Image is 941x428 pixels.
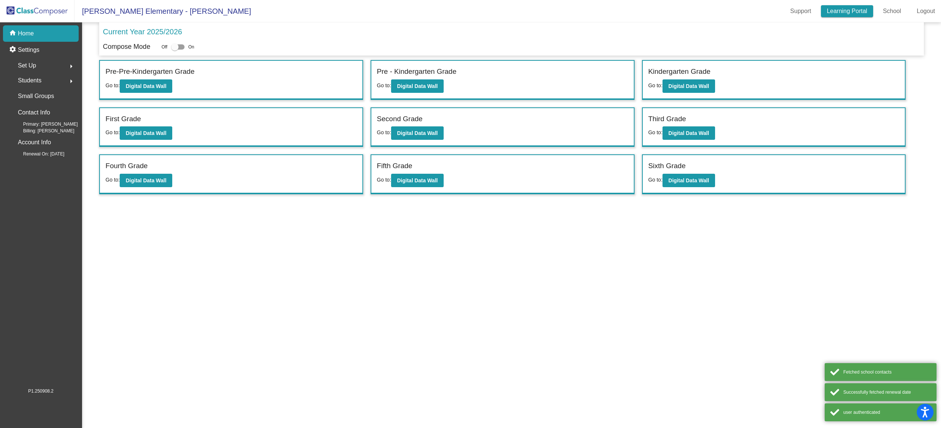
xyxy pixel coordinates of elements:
button: Digital Data Wall [391,79,444,93]
button: Digital Data Wall [120,174,172,187]
a: School [877,5,907,17]
b: Digital Data Wall [668,83,709,89]
a: Support [784,5,817,17]
span: Go to: [377,129,391,135]
div: Fetched school contacts [843,369,931,375]
b: Digital Data Wall [668,130,709,136]
p: Settings [18,45,40,54]
span: Go to: [106,177,120,183]
span: Go to: [377,177,391,183]
b: Digital Data Wall [668,177,709,183]
label: Pre-Pre-Kindergarten Grade [106,66,195,77]
mat-icon: arrow_right [67,62,76,71]
b: Digital Data Wall [397,130,438,136]
span: Go to: [106,82,120,88]
label: Pre - Kindergarten Grade [377,66,456,77]
span: Renewal On: [DATE] [11,151,64,157]
mat-icon: home [9,29,18,38]
label: Kindergarten Grade [648,66,711,77]
div: Successfully fetched renewal date [843,389,931,396]
div: user authenticated [843,409,931,416]
span: Students [18,75,41,86]
button: Digital Data Wall [663,79,715,93]
button: Digital Data Wall [120,79,172,93]
p: Small Groups [18,91,54,101]
span: Go to: [648,129,663,135]
span: Go to: [377,82,391,88]
p: Current Year 2025/2026 [103,26,182,37]
mat-icon: settings [9,45,18,54]
a: Logout [911,5,941,17]
label: Third Grade [648,114,686,125]
p: Contact Info [18,107,50,118]
label: Second Grade [377,114,423,125]
b: Digital Data Wall [126,177,166,183]
label: Fourth Grade [106,161,148,171]
label: Fifth Grade [377,161,412,171]
span: Go to: [106,129,120,135]
b: Digital Data Wall [397,177,438,183]
span: Go to: [648,177,663,183]
p: Home [18,29,34,38]
span: On [188,44,194,50]
span: [PERSON_NAME] Elementary - [PERSON_NAME] [75,5,251,17]
p: Compose Mode [103,42,150,52]
button: Digital Data Wall [663,126,715,140]
button: Digital Data Wall [391,174,444,187]
span: Go to: [648,82,663,88]
span: Off [161,44,167,50]
button: Digital Data Wall [663,174,715,187]
button: Digital Data Wall [391,126,444,140]
b: Digital Data Wall [126,130,166,136]
p: Account Info [18,137,51,148]
span: Set Up [18,60,36,71]
span: Primary: [PERSON_NAME] [11,121,78,128]
mat-icon: arrow_right [67,77,76,86]
label: First Grade [106,114,141,125]
b: Digital Data Wall [126,83,166,89]
label: Sixth Grade [648,161,686,171]
b: Digital Data Wall [397,83,438,89]
span: Billing: [PERSON_NAME] [11,128,74,134]
button: Digital Data Wall [120,126,172,140]
a: Learning Portal [821,5,874,17]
